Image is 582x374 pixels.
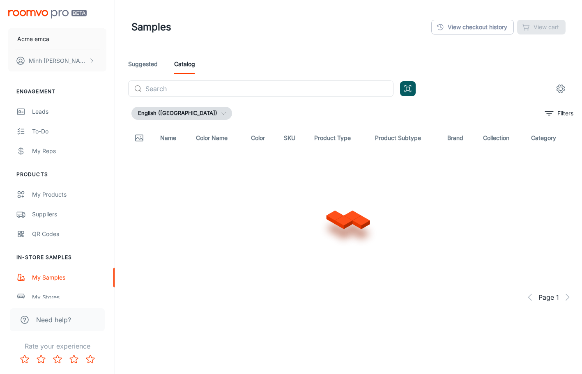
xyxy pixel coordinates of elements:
button: settings [552,80,569,97]
div: To-do [32,127,106,136]
button: Open QR code scanner [400,81,416,96]
span: Page 1 [538,292,559,302]
p: Filters [557,109,573,118]
div: Leads [32,107,106,116]
button: Rate 2 star [33,351,49,367]
th: Color Name [189,126,244,149]
div: Suppliers [32,210,106,219]
button: Rate 1 star [16,351,33,367]
th: Name [154,126,189,149]
svg: Thumbnail [134,133,144,143]
button: Minh [PERSON_NAME] [8,50,106,71]
button: Rate 3 star [49,351,66,367]
button: filter [543,107,575,120]
div: My Reps [32,147,106,156]
th: Color [244,126,278,149]
th: Brand [441,126,476,149]
a: View checkout history [431,20,514,34]
th: Category [524,126,575,149]
p: Rate your experience [7,341,108,351]
div: QR Codes [32,229,106,239]
button: English ([GEOGRAPHIC_DATA]) [131,107,232,120]
button: Rate 4 star [66,351,82,367]
div: My Stores [32,293,106,302]
input: Search [145,80,393,97]
h1: Samples [131,20,171,34]
button: Rate 5 star [82,351,99,367]
img: Roomvo PRO Beta [8,10,87,18]
th: Product Subtype [368,126,441,149]
div: My Samples [32,273,106,282]
th: SKU [277,126,307,149]
p: Minh [PERSON_NAME] [29,56,87,65]
th: Product Type [308,126,368,149]
span: Need help? [36,315,71,325]
div: My Products [32,190,106,199]
button: Acme emca [8,28,106,50]
p: Acme emca [17,34,49,44]
a: Catalog [174,54,195,74]
a: Suggested [128,54,158,74]
th: Collection [476,126,524,149]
